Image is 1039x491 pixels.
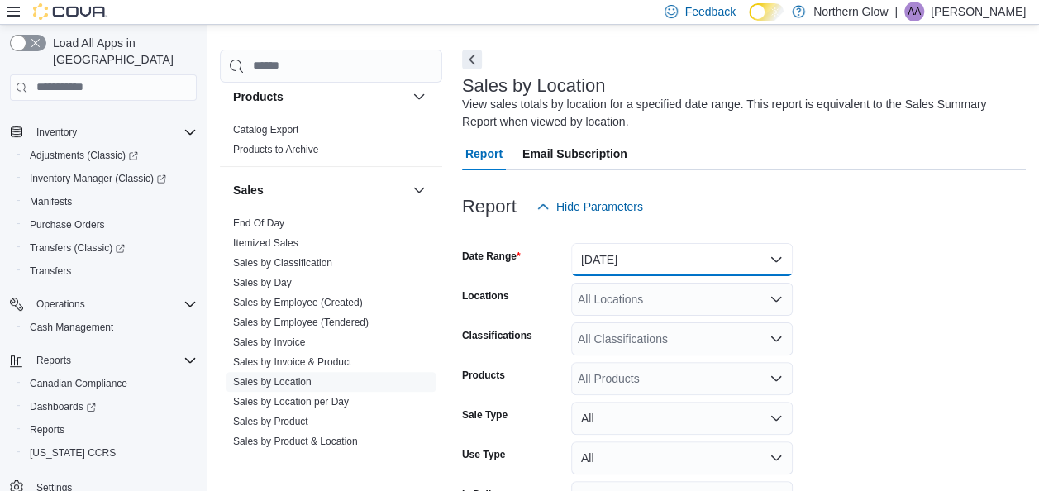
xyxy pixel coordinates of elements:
[749,3,784,21] input: Dark Mode
[233,217,284,230] span: End Of Day
[17,260,203,283] button: Transfers
[462,448,505,461] label: Use Type
[3,349,203,372] button: Reports
[409,87,429,107] button: Products
[904,2,924,21] div: Alison Albert
[30,377,127,390] span: Canadian Compliance
[813,2,888,21] p: Northern Glow
[233,182,264,198] h3: Sales
[465,137,503,170] span: Report
[462,329,532,342] label: Classifications
[462,76,606,96] h3: Sales by Location
[23,192,197,212] span: Manifests
[23,420,71,440] a: Reports
[571,441,793,474] button: All
[17,418,203,441] button: Reports
[23,145,197,165] span: Adjustments (Classic)
[233,257,332,269] a: Sales by Classification
[233,276,292,289] span: Sales by Day
[23,420,197,440] span: Reports
[233,375,312,389] span: Sales by Location
[233,396,349,408] a: Sales by Location per Day
[233,277,292,288] a: Sales by Day
[233,236,298,250] span: Itemized Sales
[233,256,332,269] span: Sales by Classification
[931,2,1026,21] p: [PERSON_NAME]
[571,402,793,435] button: All
[908,2,921,21] span: AA
[17,372,203,395] button: Canadian Compliance
[233,144,318,155] a: Products to Archive
[23,261,78,281] a: Transfers
[462,289,509,303] label: Locations
[462,50,482,69] button: Next
[17,236,203,260] a: Transfers (Classic)
[30,241,125,255] span: Transfers (Classic)
[233,182,406,198] button: Sales
[233,316,369,329] span: Sales by Employee (Tendered)
[36,298,85,311] span: Operations
[530,190,650,223] button: Hide Parameters
[233,296,363,309] span: Sales by Employee (Created)
[233,435,358,448] span: Sales by Product & Location
[17,167,203,190] a: Inventory Manager (Classic)
[23,145,145,165] a: Adjustments (Classic)
[770,332,783,346] button: Open list of options
[36,354,71,367] span: Reports
[23,317,197,337] span: Cash Management
[23,443,197,463] span: Washington CCRS
[462,408,508,422] label: Sale Type
[233,356,351,368] a: Sales by Invoice & Product
[233,336,305,348] a: Sales by Invoice
[233,416,308,427] a: Sales by Product
[30,294,92,314] button: Operations
[23,192,79,212] a: Manifests
[23,397,197,417] span: Dashboards
[30,265,71,278] span: Transfers
[233,123,298,136] span: Catalog Export
[23,374,197,393] span: Canadian Compliance
[684,3,735,20] span: Feedback
[233,355,351,369] span: Sales by Invoice & Product
[23,215,112,235] a: Purchase Orders
[749,21,750,21] span: Dark Mode
[233,317,369,328] a: Sales by Employee (Tendered)
[233,336,305,349] span: Sales by Invoice
[233,143,318,156] span: Products to Archive
[556,198,643,215] span: Hide Parameters
[233,88,284,105] h3: Products
[30,350,78,370] button: Reports
[23,261,197,281] span: Transfers
[233,297,363,308] a: Sales by Employee (Created)
[23,169,173,188] a: Inventory Manager (Classic)
[233,237,298,249] a: Itemized Sales
[30,195,72,208] span: Manifests
[17,144,203,167] a: Adjustments (Classic)
[17,190,203,213] button: Manifests
[522,137,627,170] span: Email Subscription
[30,149,138,162] span: Adjustments (Classic)
[571,243,793,276] button: [DATE]
[770,293,783,306] button: Open list of options
[23,238,131,258] a: Transfers (Classic)
[409,180,429,200] button: Sales
[233,88,406,105] button: Products
[462,250,521,263] label: Date Range
[30,400,96,413] span: Dashboards
[23,443,122,463] a: [US_STATE] CCRS
[233,376,312,388] a: Sales by Location
[23,397,102,417] a: Dashboards
[220,120,442,166] div: Products
[30,122,197,142] span: Inventory
[30,218,105,231] span: Purchase Orders
[17,213,203,236] button: Purchase Orders
[462,96,1018,131] div: View sales totals by location for a specified date range. This report is equivalent to the Sales ...
[770,372,783,385] button: Open list of options
[233,124,298,136] a: Catalog Export
[23,238,197,258] span: Transfers (Classic)
[23,169,197,188] span: Inventory Manager (Classic)
[30,423,64,436] span: Reports
[30,321,113,334] span: Cash Management
[30,122,83,142] button: Inventory
[894,2,898,21] p: |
